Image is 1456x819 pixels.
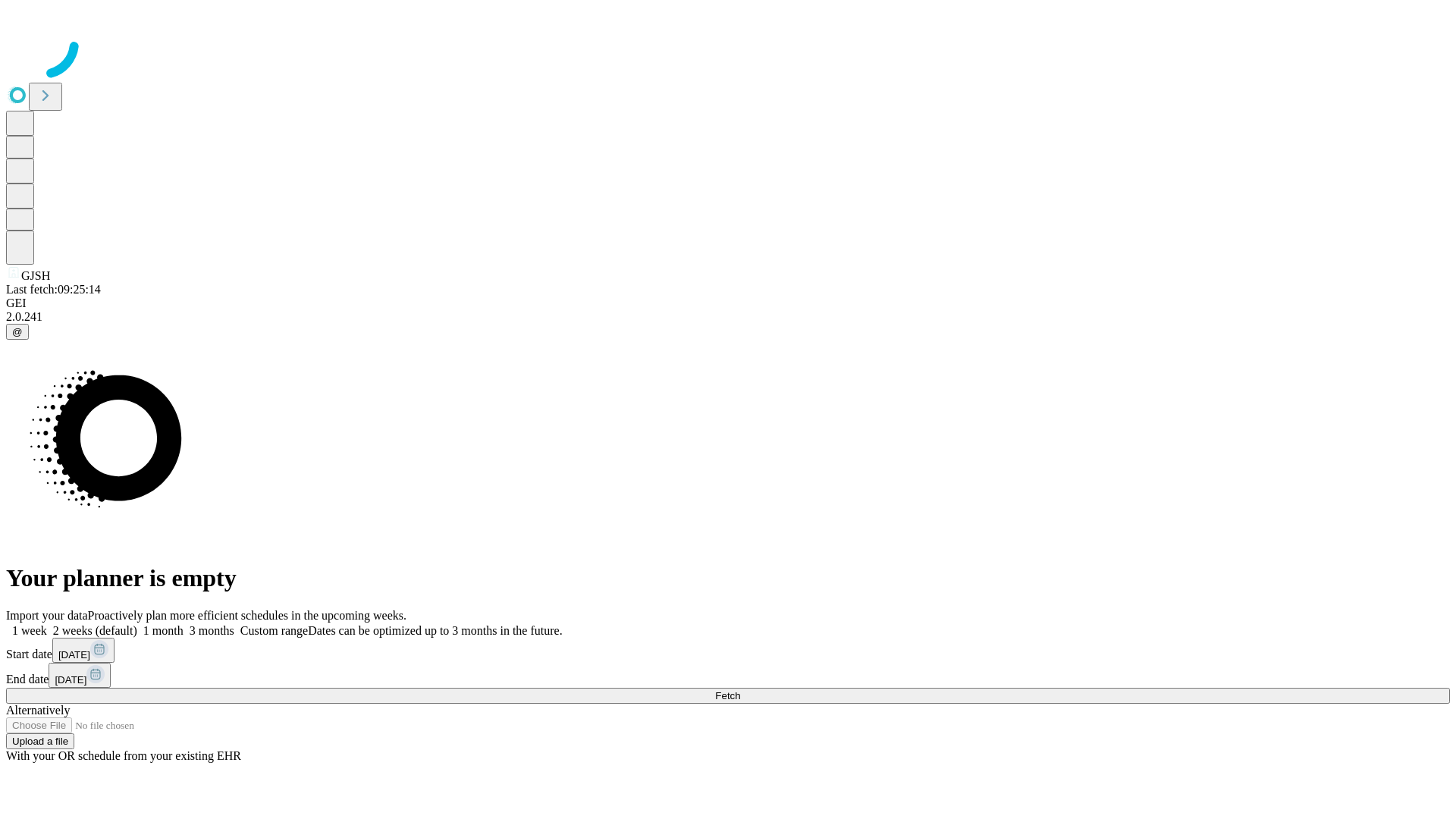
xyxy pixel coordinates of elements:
[240,624,308,637] span: Custom range
[52,638,115,663] button: [DATE]
[6,638,1450,663] div: Start date
[6,283,101,296] span: Last fetch: 09:25:14
[6,749,241,762] span: With your OR schedule from your existing EHR
[6,564,1450,592] h1: Your planner is empty
[6,704,70,717] span: Alternatively
[143,624,184,637] span: 1 month
[6,297,1450,310] div: GEI
[49,663,111,688] button: [DATE]
[88,609,406,622] span: Proactively plan more efficient schedules in the upcoming weeks.
[6,688,1450,704] button: Fetch
[6,609,88,622] span: Import your data
[6,310,1450,324] div: 2.0.241
[6,324,29,340] button: @
[12,624,47,637] span: 1 week
[53,624,137,637] span: 2 weeks (default)
[6,733,74,749] button: Upload a file
[21,269,50,282] span: GJSH
[308,624,562,637] span: Dates can be optimized up to 3 months in the future.
[58,649,90,661] span: [DATE]
[55,674,86,686] span: [DATE]
[715,690,740,701] span: Fetch
[190,624,234,637] span: 3 months
[12,326,23,337] span: @
[6,663,1450,688] div: End date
